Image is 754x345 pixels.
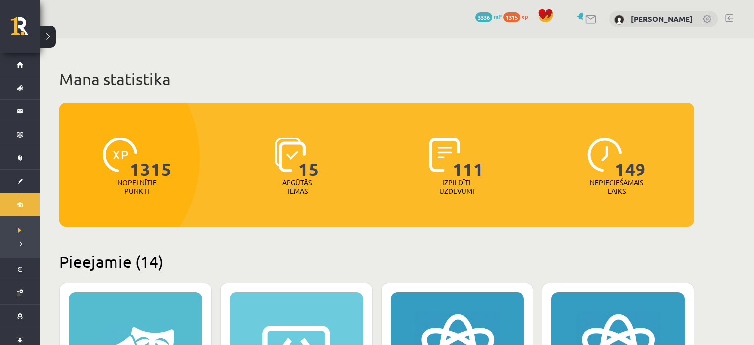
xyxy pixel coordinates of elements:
img: icon-learned-topics-4a711ccc23c960034f471b6e78daf4a3bad4a20eaf4de84257b87e66633f6470.svg [275,138,306,172]
p: Izpildīti uzdevumi [437,178,476,195]
h2: Pieejamie (14) [59,252,694,271]
img: Gļebs Golubevs [614,15,624,25]
a: 1315 xp [503,12,533,20]
a: [PERSON_NAME] [631,14,693,24]
img: icon-xp-0682a9bc20223a9ccc6f5883a126b849a74cddfe5390d2b41b4391c66f2066e7.svg [103,138,137,172]
h1: Mana statistika [59,69,694,89]
span: xp [522,12,528,20]
span: 111 [453,138,484,178]
span: mP [494,12,502,20]
span: 1315 [130,138,172,178]
img: icon-clock-7be60019b62300814b6bd22b8e044499b485619524d84068768e800edab66f18.svg [587,138,622,172]
img: icon-completed-tasks-ad58ae20a441b2904462921112bc710f1caf180af7a3daa7317a5a94f2d26646.svg [429,138,460,172]
p: Nepieciešamais laiks [590,178,643,195]
a: 3336 mP [475,12,502,20]
span: 3336 [475,12,492,22]
a: Rīgas 1. Tālmācības vidusskola [11,17,40,42]
p: Apgūtās tēmas [278,178,316,195]
span: 149 [615,138,646,178]
span: 15 [298,138,319,178]
p: Nopelnītie punkti [117,178,157,195]
span: 1315 [503,12,520,22]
